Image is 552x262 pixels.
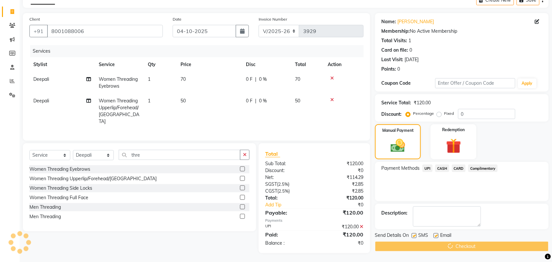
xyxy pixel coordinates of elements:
[29,175,157,182] div: Women Threading Upperlip/Forehead/[GEOGRAPHIC_DATA]
[452,165,466,172] span: CARD
[435,165,449,172] span: CASH
[279,188,288,194] span: 2.5%
[518,79,537,88] button: Apply
[440,232,452,240] span: Email
[259,16,287,22] label: Invoice Number
[33,76,49,82] span: Deepali
[323,201,369,208] div: ₹0
[398,66,400,73] div: 0
[291,57,324,72] th: Total
[173,16,181,22] label: Date
[29,57,95,72] th: Stylist
[314,181,369,188] div: ₹2.85
[29,194,88,201] div: Women Threading Full Face
[314,160,369,167] div: ₹120.00
[382,66,396,73] div: Points:
[382,128,414,133] label: Manual Payment
[29,25,48,37] button: +91
[382,165,420,172] span: Payment Methods
[295,98,300,104] span: 50
[382,99,411,106] div: Service Total:
[278,182,288,187] span: 2.5%
[314,231,369,238] div: ₹120.00
[148,76,150,82] span: 1
[314,240,369,247] div: ₹0
[148,98,150,104] span: 1
[260,195,315,201] div: Total:
[419,232,428,240] span: SMS
[255,97,256,104] span: |
[260,223,315,230] div: UPI
[255,76,256,83] span: |
[260,181,315,188] div: ( )
[99,98,139,124] span: Women Threading Upperlip/Forehead/[GEOGRAPHIC_DATA]
[246,76,252,83] span: 0 F
[181,76,186,82] span: 70
[423,165,433,172] span: UPI
[29,16,40,22] label: Client
[265,188,277,194] span: CGST
[99,76,138,89] span: Women Threading Eyebrows
[260,188,315,195] div: ( )
[259,76,267,83] span: 0 %
[375,232,409,240] span: Send Details On
[265,218,364,223] div: Payments
[410,47,412,54] div: 0
[29,213,61,220] div: Men Threading
[382,80,435,87] div: Coupon Code
[386,137,410,154] img: _cash.svg
[314,223,369,230] div: ₹120.00
[33,98,49,104] span: Deepali
[29,204,61,211] div: Men Threading
[246,97,252,104] span: 0 F
[414,99,431,106] div: ₹120.00
[382,210,408,217] div: Description:
[30,45,369,57] div: Services
[382,56,404,63] div: Last Visit:
[413,111,434,116] label: Percentage
[444,111,454,116] label: Fixed
[324,57,364,72] th: Action
[29,185,92,192] div: Women Threading Side Locks
[260,167,315,174] div: Discount:
[260,174,315,181] div: Net:
[242,57,291,72] th: Disc
[29,166,90,173] div: Women Threading Eyebrows
[398,18,434,25] a: [PERSON_NAME]
[314,195,369,201] div: ₹120.00
[260,240,315,247] div: Balance :
[314,188,369,195] div: ₹2.85
[382,18,396,25] div: Name:
[441,137,466,155] img: _gift.svg
[382,111,402,118] div: Discount:
[260,160,315,167] div: Sub Total:
[314,174,369,181] div: ₹114.29
[314,209,369,217] div: ₹120.00
[265,181,277,187] span: SGST
[95,57,144,72] th: Service
[382,28,410,35] div: Membership:
[47,25,163,37] input: Search by Name/Mobile/Email/Code
[260,209,315,217] div: Payable:
[314,167,369,174] div: ₹0
[265,150,280,157] span: Total
[468,165,498,172] span: Complimentary
[382,37,407,44] div: Total Visits:
[260,201,323,208] a: Add Tip
[177,57,242,72] th: Price
[409,37,411,44] div: 1
[260,231,315,238] div: Paid:
[442,127,465,133] label: Redemption
[382,47,408,54] div: Card on file:
[181,98,186,104] span: 50
[119,150,240,160] input: Search or Scan
[144,57,177,72] th: Qty
[259,97,267,104] span: 0 %
[382,28,542,35] div: No Active Membership
[405,56,419,63] div: [DATE]
[435,78,515,88] input: Enter Offer / Coupon Code
[295,76,300,82] span: 70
